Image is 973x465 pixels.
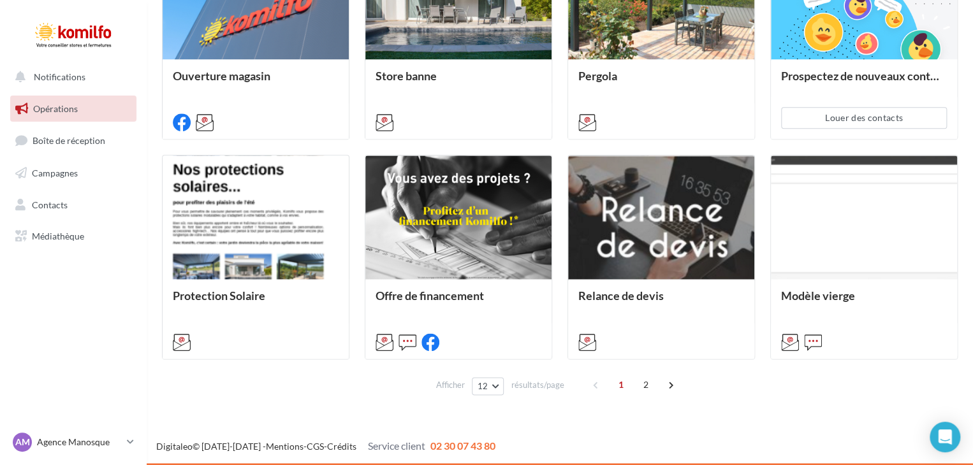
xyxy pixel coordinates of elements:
[436,379,465,391] span: Afficher
[173,289,339,315] div: Protection Solaire
[511,379,564,391] span: résultats/page
[781,69,947,95] div: Prospectez de nouveaux contacts
[636,375,656,395] span: 2
[33,135,105,146] span: Boîte de réception
[430,440,495,452] span: 02 30 07 43 80
[15,436,30,448] span: AM
[37,436,122,448] p: Agence Manosque
[611,375,631,395] span: 1
[578,69,744,95] div: Pergola
[34,71,85,82] span: Notifications
[32,168,78,178] span: Campagnes
[156,441,193,452] a: Digitaleo
[8,192,139,218] a: Contacts
[8,127,139,154] a: Boîte de réception
[156,441,495,452] span: © [DATE]-[DATE] - - -
[32,231,84,241] span: Médiathèque
[32,199,68,210] span: Contacts
[368,440,425,452] span: Service client
[930,422,960,452] div: Open Intercom Messenger
[781,289,947,315] div: Modèle vierge
[578,289,744,315] div: Relance de devis
[472,377,504,395] button: 12
[266,441,304,452] a: Mentions
[307,441,324,452] a: CGS
[8,223,139,250] a: Médiathèque
[8,160,139,187] a: Campagnes
[8,64,134,90] button: Notifications
[478,381,488,391] span: 12
[376,69,541,95] div: Store banne
[33,103,78,114] span: Opérations
[327,441,356,452] a: Crédits
[10,430,136,454] a: AM Agence Manosque
[8,96,139,122] a: Opérations
[376,289,541,315] div: Offre de financement
[173,69,339,95] div: Ouverture magasin
[781,107,947,129] button: Louer des contacts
